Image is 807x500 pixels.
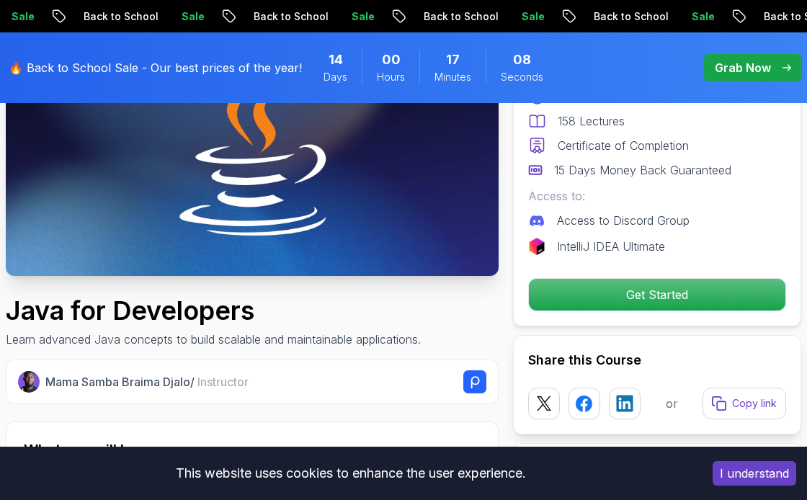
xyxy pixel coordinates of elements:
span: 0 Hours [382,50,401,70]
span: 17 Minutes [446,50,460,70]
img: jetbrains logo [528,238,545,255]
p: Copy link [732,396,777,411]
span: Minutes [434,70,471,84]
span: 14 Days [329,50,343,70]
p: IntelliJ IDEA Ultimate [557,238,665,255]
span: Hours [377,70,405,84]
p: Mama Samba Braima Djalo / [45,373,249,390]
button: Copy link [703,388,786,419]
p: Access to: [528,187,786,205]
h2: What you will learn [24,439,481,460]
p: Back to School [582,9,680,24]
div: This website uses cookies to enhance the user experience. [11,457,691,489]
p: Access to Discord Group [557,212,690,229]
p: Grab Now [715,59,771,76]
h1: Java for Developers [6,296,421,325]
button: Accept cookies [713,461,796,486]
p: Sale [340,9,386,24]
p: 15 Days Money Back Guaranteed [554,161,731,179]
p: Sale [510,9,556,24]
span: 8 Seconds [513,50,531,70]
span: Days [324,70,347,84]
img: Nelson Djalo [18,371,40,393]
p: Sale [680,9,726,24]
p: 🔥 Back to School Sale - Our best prices of the year! [9,59,302,76]
h2: Share this Course [528,350,786,370]
p: Sale [170,9,216,24]
span: Seconds [501,70,543,84]
p: Get Started [529,279,785,311]
p: Back to School [412,9,510,24]
p: Certificate of Completion [558,137,689,154]
p: Learn advanced Java concepts to build scalable and maintainable applications. [6,331,421,348]
p: Back to School [72,9,170,24]
span: Instructor [197,375,249,389]
button: Get Started [528,278,786,311]
p: 158 Lectures [558,112,625,130]
p: Back to School [242,9,340,24]
p: or [666,395,678,412]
